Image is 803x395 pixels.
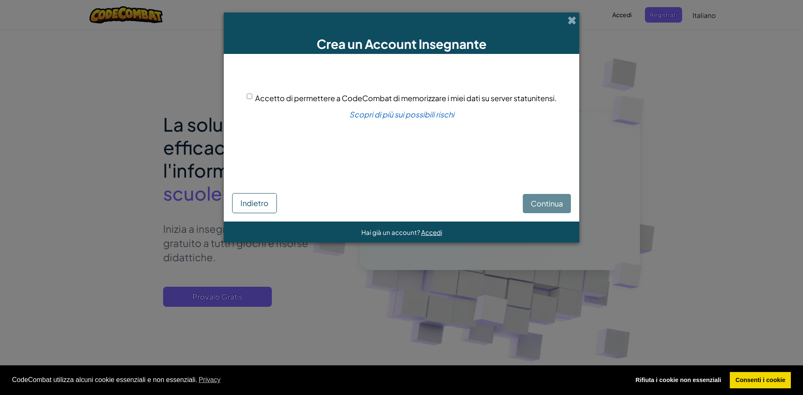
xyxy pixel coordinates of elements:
[12,374,623,386] span: CodeCombat utilizza alcuni cookie essenziali e non essenziali.
[730,372,791,389] a: allow cookies
[361,228,421,236] span: Hai già un account?
[255,93,557,103] span: Accetto di permettere a CodeCombat di memorizzare i miei dati su server statunitensi.
[232,193,277,213] button: Indietro
[197,374,222,386] a: learn more about cookies
[630,372,727,389] a: deny cookies
[349,110,454,119] a: Scopri di più sui possibili rischi
[421,228,442,236] a: Accedi
[247,94,252,99] input: Accetto di permettere a CodeCombat di memorizzare i miei dati su server statunitensi.
[240,198,269,208] span: Indietro
[317,36,486,52] span: Crea un Account Insegnante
